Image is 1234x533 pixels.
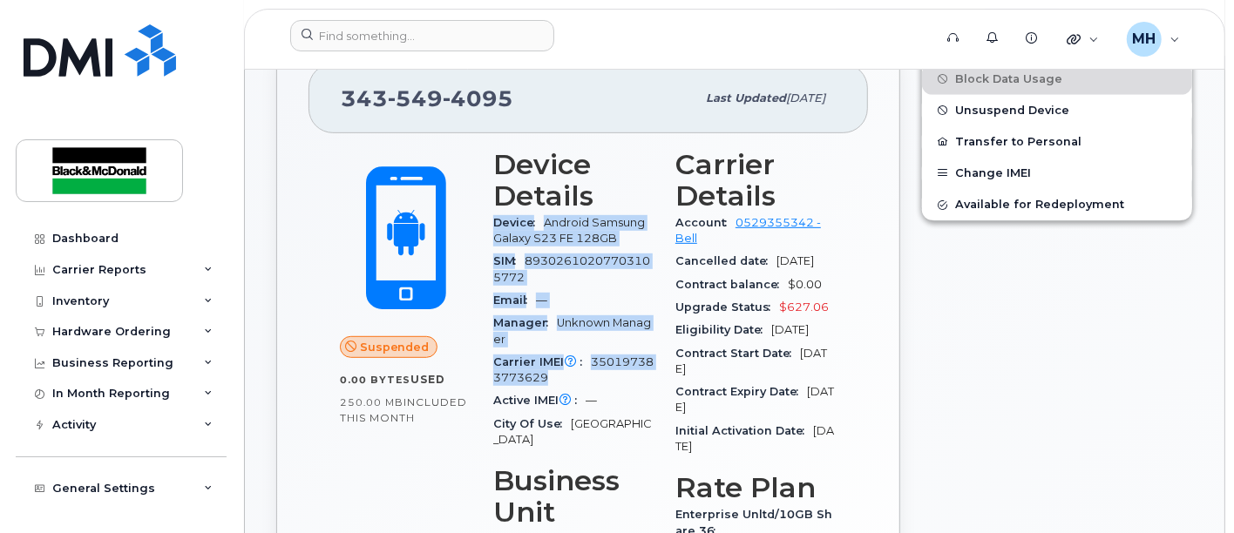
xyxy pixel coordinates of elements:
[493,465,654,528] h3: Business Unit
[922,189,1192,220] button: Available for Redeployment
[493,394,586,407] span: Active IMEI
[675,424,813,437] span: Initial Activation Date
[388,85,443,111] span: 549
[675,216,736,229] span: Account
[922,158,1192,189] button: Change IMEI
[493,417,652,446] span: [GEOGRAPHIC_DATA]
[340,395,467,424] span: included this month
[675,472,837,503] h3: Rate Plan
[675,385,807,398] span: Contract Expiry Date
[493,254,525,267] span: SIM
[706,91,786,105] span: Last updated
[675,323,771,336] span: Eligibility Date
[493,254,650,283] span: 89302610207703105772
[955,199,1124,212] span: Available for Redeployment
[675,149,837,212] h3: Carrier Details
[493,316,651,345] span: Unknown Manager
[675,254,776,267] span: Cancelled date
[493,355,591,368] span: Carrier IMEI
[341,85,513,111] span: 343
[340,374,410,386] span: 0.00 Bytes
[1054,22,1111,57] div: Quicklinks
[1115,22,1192,57] div: Maria Hatzopoulos
[493,216,645,245] span: Android Samsung Galaxy S23 FE 128GB
[675,300,779,314] span: Upgrade Status
[771,323,809,336] span: [DATE]
[675,216,821,245] a: 0529355342 - Bell
[779,300,829,314] span: $627.06
[675,424,834,453] span: [DATE]
[675,347,827,375] span: [DATE]
[290,20,554,51] input: Find something...
[493,417,571,430] span: City Of Use
[786,91,825,105] span: [DATE]
[340,396,403,408] span: 250.00 MB
[410,373,445,386] span: used
[536,293,547,307] span: —
[675,278,788,291] span: Contract balance
[922,64,1192,95] button: Block Data Usage
[675,347,800,360] span: Contract Start Date
[586,394,597,407] span: —
[788,278,822,291] span: $0.00
[776,254,814,267] span: [DATE]
[493,316,557,329] span: Manager
[922,95,1192,126] button: Unsuspend Device
[493,293,536,307] span: Email
[922,126,1192,158] button: Transfer to Personal
[443,85,513,111] span: 4095
[493,149,654,212] h3: Device Details
[360,339,430,355] span: Suspended
[493,216,544,229] span: Device
[955,104,1069,117] span: Unsuspend Device
[1132,29,1156,50] span: MH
